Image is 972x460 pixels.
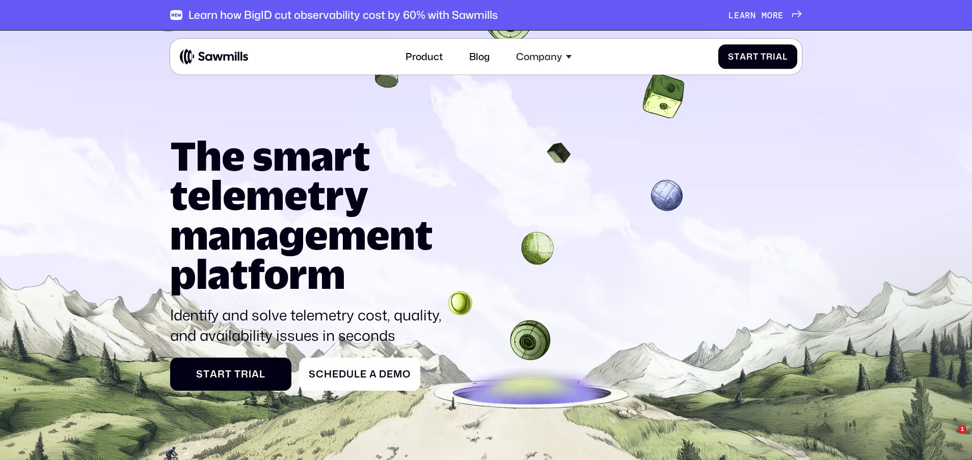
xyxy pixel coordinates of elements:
span: l [354,368,360,380]
span: e [332,368,339,380]
a: StartTrial [718,44,797,69]
span: u [346,368,354,380]
span: c [316,368,324,380]
h1: The smart telemetry management platform [170,136,452,293]
span: r [773,10,778,20]
a: StartTrial [170,358,292,391]
span: m [762,10,767,20]
span: a [776,51,782,62]
div: Learn how BigID cut observability cost by 60% with Sawmills [188,9,498,22]
span: o [402,368,411,380]
span: m [393,368,402,380]
span: a [369,368,377,380]
span: S [309,368,316,380]
span: l [782,51,788,62]
span: a [252,368,259,380]
div: Company [509,43,579,69]
span: D [379,368,387,380]
span: i [249,368,252,380]
div: Company [516,51,562,63]
span: r [766,51,773,62]
span: d [339,368,346,380]
span: e [778,10,784,20]
span: a [740,51,746,62]
span: h [324,368,332,380]
span: i [773,51,776,62]
a: Learnmore [728,10,802,20]
span: t [734,51,740,62]
span: o [767,10,773,20]
span: r [218,368,225,380]
span: e [360,368,367,380]
span: r [746,51,753,62]
span: a [210,368,218,380]
span: r [241,368,249,380]
a: Blog [462,43,497,69]
span: S [728,51,734,62]
span: T [234,368,241,380]
span: S [196,368,203,380]
span: L [728,10,734,20]
span: n [750,10,756,20]
span: r [745,10,750,20]
a: ScheduleaDemo [299,358,421,391]
iframe: Intercom live chat [937,425,962,450]
span: t [753,51,759,62]
span: l [259,368,265,380]
span: T [761,51,766,62]
span: 1 [958,425,966,434]
span: e [734,10,740,20]
p: Identify and solve telemetry cost, quality, and availability issues in seconds [170,305,452,345]
span: t [203,368,210,380]
span: t [225,368,232,380]
span: a [740,10,745,20]
span: e [387,368,393,380]
a: Product [398,43,450,69]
